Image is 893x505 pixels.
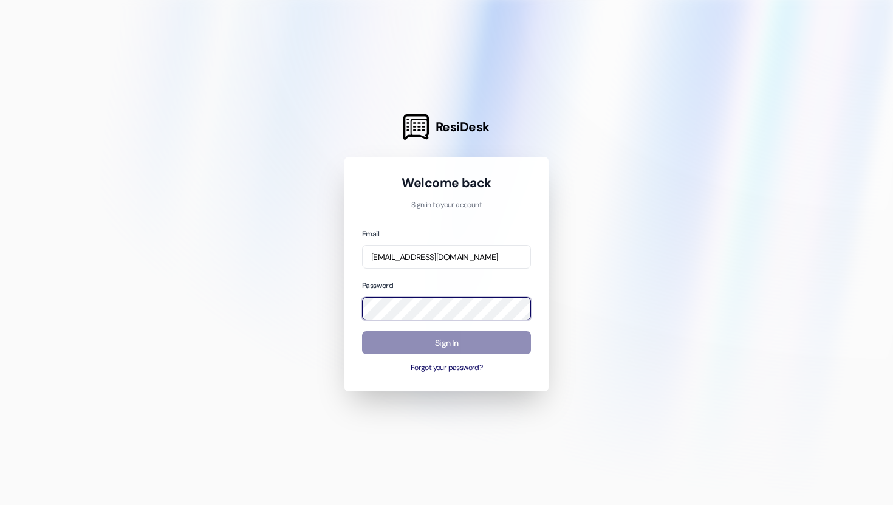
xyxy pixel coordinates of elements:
[362,174,531,191] h1: Welcome back
[362,200,531,211] p: Sign in to your account
[362,281,393,290] label: Password
[362,331,531,355] button: Sign In
[362,245,531,269] input: name@example.com
[362,363,531,374] button: Forgot your password?
[403,114,429,140] img: ResiDesk Logo
[436,119,490,136] span: ResiDesk
[362,229,379,239] label: Email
